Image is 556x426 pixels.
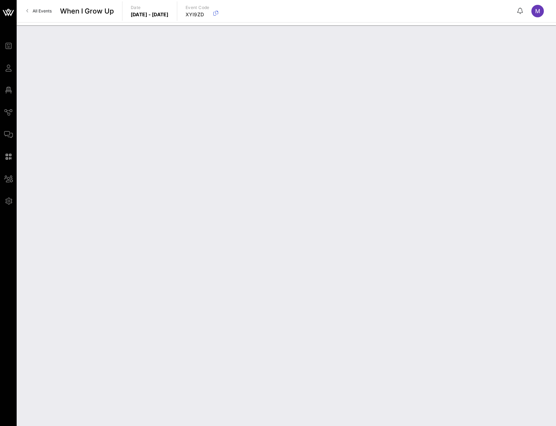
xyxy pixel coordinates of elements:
p: XYI9ZD [186,11,209,18]
div: M [531,5,544,17]
span: When I Grow Up [60,6,114,16]
span: M [535,8,540,15]
p: Date [131,4,169,11]
p: [DATE] - [DATE] [131,11,169,18]
p: Event Code [186,4,209,11]
a: All Events [22,6,56,17]
span: All Events [33,8,52,14]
